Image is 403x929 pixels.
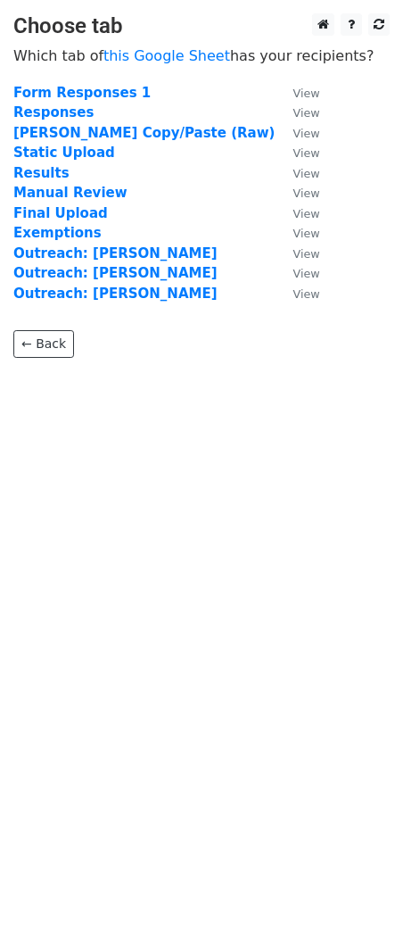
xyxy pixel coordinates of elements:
[292,247,319,261] small: View
[275,165,319,181] a: View
[13,165,70,181] a: Results
[275,286,319,302] a: View
[13,245,218,261] a: Outreach: [PERSON_NAME]
[13,330,74,358] a: ← Back
[292,127,319,140] small: View
[13,145,115,161] a: Static Upload
[292,87,319,100] small: View
[275,205,319,221] a: View
[13,85,151,101] a: Form Responses 1
[13,104,94,120] a: Responses
[275,145,319,161] a: View
[275,225,319,241] a: View
[275,265,319,281] a: View
[292,267,319,280] small: View
[13,225,102,241] a: Exemptions
[292,167,319,180] small: View
[13,125,275,141] a: [PERSON_NAME] Copy/Paste (Raw)
[275,125,319,141] a: View
[275,185,319,201] a: View
[275,85,319,101] a: View
[275,245,319,261] a: View
[292,207,319,220] small: View
[103,47,230,64] a: this Google Sheet
[292,287,319,301] small: View
[13,265,218,281] a: Outreach: [PERSON_NAME]
[13,185,127,201] a: Manual Review
[13,46,390,65] p: Which tab of has your recipients?
[292,227,319,240] small: View
[292,146,319,160] small: View
[13,205,108,221] a: Final Upload
[13,286,218,302] a: Outreach: [PERSON_NAME]
[13,13,390,39] h3: Choose tab
[275,104,319,120] a: View
[292,106,319,120] small: View
[292,187,319,200] small: View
